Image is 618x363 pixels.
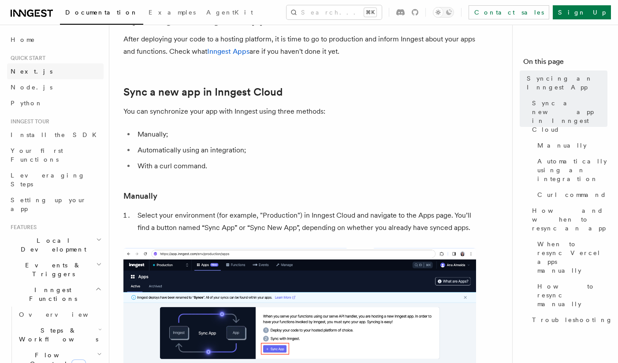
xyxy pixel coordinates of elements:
[7,224,37,231] span: Features
[15,326,98,344] span: Steps & Workflows
[527,74,607,92] span: Syncing an Inngest App
[123,105,476,118] p: You can synchronize your app with Inngest using three methods:
[7,282,104,307] button: Inngest Functions
[529,203,607,236] a: How and when to resync an app
[11,147,63,163] span: Your first Functions
[135,128,476,141] li: Manually;
[149,9,196,16] span: Examples
[201,3,258,24] a: AgentKit
[7,95,104,111] a: Python
[143,3,201,24] a: Examples
[7,63,104,79] a: Next.js
[7,79,104,95] a: Node.js
[553,5,611,19] a: Sign Up
[11,100,43,107] span: Python
[537,190,607,199] span: Curl command
[534,236,607,278] a: When to resync Vercel apps manually
[529,312,607,328] a: Troubleshooting
[537,141,587,150] span: Manually
[65,9,138,16] span: Documentation
[11,131,102,138] span: Install the SDK
[7,261,96,278] span: Events & Triggers
[15,322,104,347] button: Steps & Workflows
[532,99,607,134] span: Sync a new app in Inngest Cloud
[7,257,104,282] button: Events & Triggers
[537,282,607,308] span: How to resync manually
[7,192,104,217] a: Setting up your app
[532,315,613,324] span: Troubleshooting
[19,311,110,318] span: Overview
[364,8,376,17] kbd: ⌘K
[532,206,607,233] span: How and when to resync an app
[123,190,157,202] a: Manually
[534,278,607,312] a: How to resync manually
[469,5,549,19] a: Contact sales
[60,3,143,25] a: Documentation
[206,9,253,16] span: AgentKit
[537,157,607,183] span: Automatically using an integration
[7,143,104,167] a: Your first Functions
[523,70,607,95] a: Syncing an Inngest App
[123,86,283,98] a: Sync a new app in Inngest Cloud
[7,167,104,192] a: Leveraging Steps
[123,33,476,58] p: After deploying your code to a hosting platform, it is time to go to production and inform Innges...
[7,118,49,125] span: Inngest tour
[537,240,607,275] span: When to resync Vercel apps manually
[11,35,35,44] span: Home
[11,196,86,212] span: Setting up your app
[135,144,476,156] li: Automatically using an integration;
[7,285,95,303] span: Inngest Functions
[534,153,607,187] a: Automatically using an integration
[7,55,45,62] span: Quick start
[534,187,607,203] a: Curl command
[433,7,454,18] button: Toggle dark mode
[135,160,476,172] li: With a curl command.
[11,68,52,75] span: Next.js
[135,209,476,234] li: Select your environment (for example, "Production") in Inngest Cloud and navigate to the Apps pag...
[15,307,104,322] a: Overview
[287,5,382,19] button: Search...⌘K
[7,32,104,48] a: Home
[11,172,85,188] span: Leveraging Steps
[7,127,104,143] a: Install the SDK
[11,84,52,91] span: Node.js
[7,233,104,257] button: Local Development
[529,95,607,137] a: Sync a new app in Inngest Cloud
[534,137,607,153] a: Manually
[7,236,96,254] span: Local Development
[523,56,607,70] h4: On this page
[207,47,249,56] a: Inngest Apps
